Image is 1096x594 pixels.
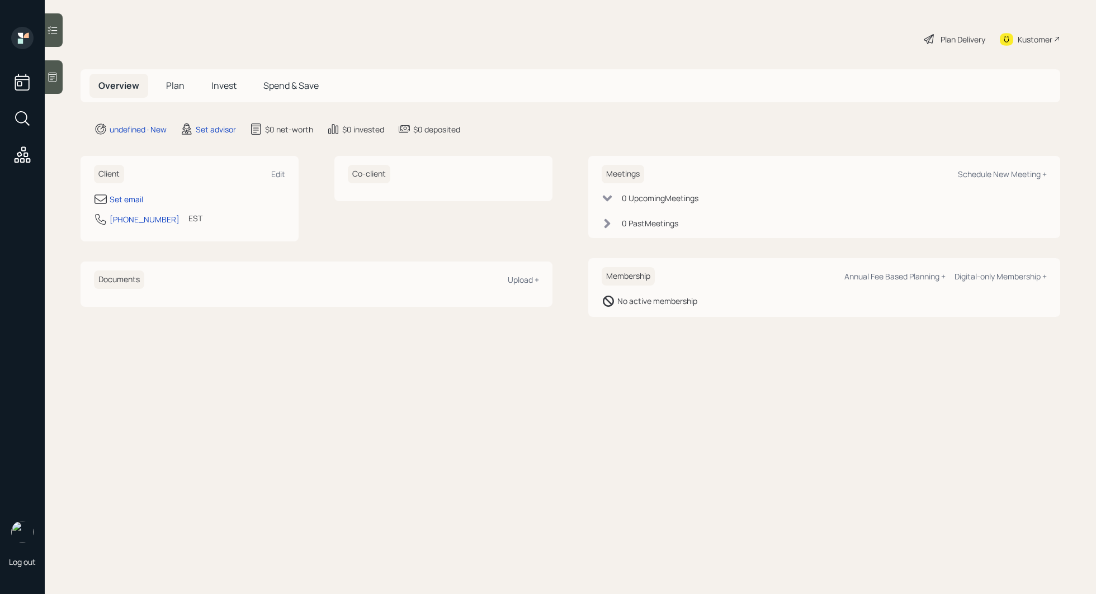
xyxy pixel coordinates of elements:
[263,79,319,92] span: Spend & Save
[413,123,460,135] div: $0 deposited
[110,193,143,205] div: Set email
[342,123,384,135] div: $0 invested
[265,123,313,135] div: $0 net-worth
[9,557,36,567] div: Log out
[348,165,390,183] h6: Co-client
[98,79,139,92] span: Overview
[1018,34,1052,45] div: Kustomer
[958,169,1047,179] div: Schedule New Meeting +
[211,79,237,92] span: Invest
[94,270,144,289] h6: Documents
[271,169,285,179] div: Edit
[602,165,644,183] h6: Meetings
[602,267,655,286] h6: Membership
[110,123,167,135] div: undefined · New
[94,165,124,183] h6: Client
[110,213,179,225] div: [PHONE_NUMBER]
[11,521,34,543] img: retirable_logo.png
[622,192,698,204] div: 0 Upcoming Meeting s
[955,271,1047,282] div: Digital-only Membership +
[508,274,539,285] div: Upload +
[188,212,202,224] div: EST
[166,79,185,92] span: Plan
[196,123,236,135] div: Set advisor
[622,217,678,229] div: 0 Past Meeting s
[844,271,946,282] div: Annual Fee Based Planning +
[617,295,697,307] div: No active membership
[941,34,985,45] div: Plan Delivery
